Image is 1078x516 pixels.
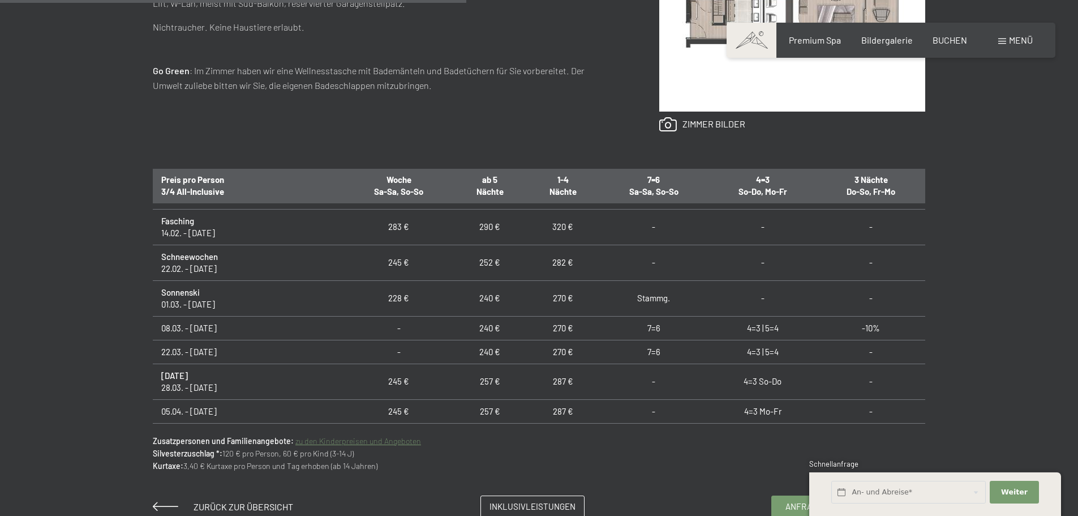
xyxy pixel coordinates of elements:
[153,168,344,203] th: Preis pro Person 3/4 All-Inclusive
[708,399,817,423] td: 4=3 Mo-Fr
[708,316,817,340] td: 4=3 | 5=4
[453,340,526,364] td: 240 €
[526,168,599,203] th: 1-4 Nächte
[817,364,926,399] td: -
[708,364,817,399] td: 4=3 So-Do
[817,245,926,280] td: -
[817,168,926,203] th: 3 Nächte Do-So, Fr-Mo
[161,251,218,262] strong: Schneewochen
[817,399,926,423] td: -
[153,435,925,473] p: 120 € pro Person, 60 € pro Kind (3-14 J) 3,40 € Kurtaxe pro Person und Tag erhoben (ab 14 Jahren)
[708,209,817,245] td: -
[817,280,926,316] td: -
[599,316,708,340] td: 7=6
[161,216,194,226] strong: Fasching
[708,280,817,316] td: -
[153,65,190,76] strong: Go Green
[526,316,599,340] td: 270 €
[453,399,526,423] td: 257 €
[789,35,841,45] a: Premium Spa
[344,399,453,423] td: 245 €
[599,399,708,423] td: -
[809,459,858,468] span: Schnellanfrage
[453,245,526,280] td: 252 €
[344,245,453,280] td: 245 €
[453,209,526,245] td: 290 €
[817,316,926,340] td: -10%
[153,501,293,512] a: Zurück zur Übersicht
[161,370,188,381] strong: [DATE]
[153,399,344,423] td: 05.04. - [DATE]
[153,280,344,316] td: 01.03. - [DATE]
[1009,35,1033,45] span: Menü
[526,364,599,399] td: 287 €
[526,245,599,280] td: 282 €
[453,168,526,203] th: ab 5 Nächte
[194,501,293,512] span: Zurück zur Übersicht
[344,364,453,399] td: 245 €
[153,364,344,399] td: 28.03. - [DATE]
[153,63,614,92] p: : Im Zimmer haben wir eine Wellnesstasche mit Bademänteln und Badetüchern für Sie vorbereitet. De...
[861,35,913,45] a: Bildergalerie
[344,316,453,340] td: -
[599,340,708,364] td: 7=6
[153,461,183,471] strong: Kurtaxe:
[599,245,708,280] td: -
[344,209,453,245] td: 283 €
[453,316,526,340] td: 240 €
[153,20,614,35] p: Nichtraucher. Keine Haustiere erlaubt.
[1001,487,1028,497] span: Weiter
[599,209,708,245] td: -
[599,168,708,203] th: 7=6 Sa-Sa, So-So
[526,399,599,423] td: 287 €
[161,287,200,297] strong: Sonnenski
[599,280,708,316] td: Stammg.
[785,501,828,513] span: Anfragen
[526,340,599,364] td: 270 €
[817,209,926,245] td: -
[453,364,526,399] td: 257 €
[153,436,294,446] strong: Zusatzpersonen und Familienangebote:
[990,481,1038,504] button: Weiter
[933,35,967,45] a: BUCHEN
[344,168,453,203] th: Woche Sa-Sa, So-So
[153,245,344,280] td: 22.02. - [DATE]
[817,340,926,364] td: -
[453,280,526,316] td: 240 €
[153,209,344,245] td: 14.02. - [DATE]
[344,340,453,364] td: -
[599,364,708,399] td: -
[526,280,599,316] td: 270 €
[489,501,575,513] span: Inklusivleistungen
[708,340,817,364] td: 4=3 | 5=4
[344,280,453,316] td: 228 €
[153,449,222,458] strong: Silvesterzuschlag *:
[708,168,817,203] th: 4=3 So-Do, Mo-Fr
[295,436,421,446] a: zu den Kinderpreisen und Angeboten
[153,340,344,364] td: 22.03. - [DATE]
[708,245,817,280] td: -
[526,209,599,245] td: 320 €
[153,316,344,340] td: 08.03. - [DATE]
